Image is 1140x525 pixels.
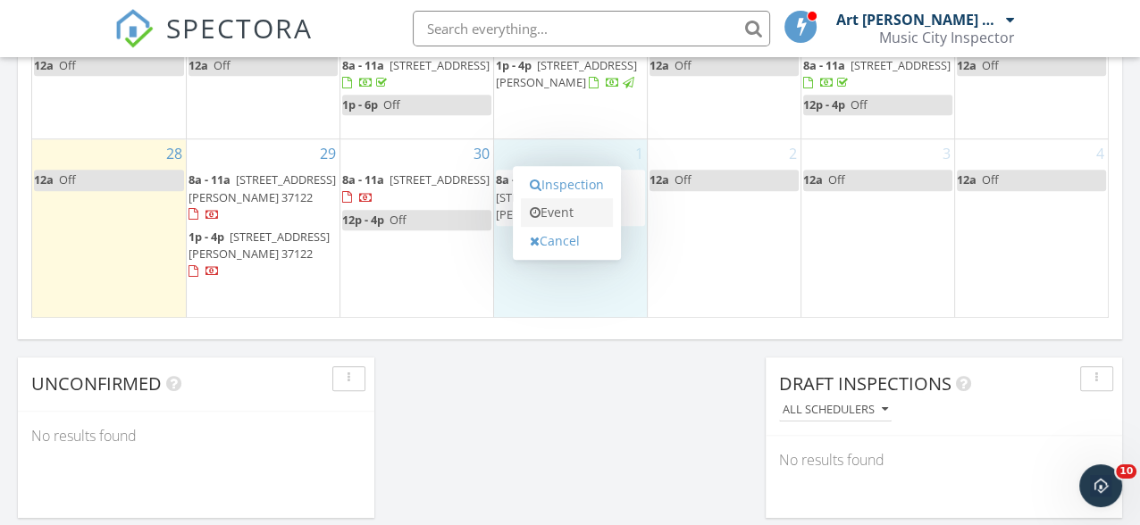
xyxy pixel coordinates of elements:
[339,139,493,318] td: Go to September 30, 2025
[803,55,952,94] a: 8a - 11a [STREET_ADDRESS]
[982,171,999,187] span: Off
[496,57,637,90] span: [STREET_ADDRESS][PERSON_NAME]
[390,57,490,73] span: [STREET_ADDRESS]
[783,404,888,416] div: All schedulers
[413,11,770,46] input: Search everything...
[342,170,491,208] a: 8a - 11a [STREET_ADDRESS]
[496,171,620,221] a: 8a - 10:30a [STREET_ADDRESS][PERSON_NAME]
[383,96,400,112] span: Off
[957,171,977,187] span: 12a
[59,57,76,73] span: Off
[982,57,999,73] span: Off
[496,57,532,73] span: 1p - 4p
[647,139,801,318] td: Go to October 2, 2025
[470,139,493,168] a: Go to September 30, 2025
[521,171,613,199] a: Inspection
[496,171,554,187] span: 8a - 10:30a
[189,171,336,221] a: 8a - 11a [STREET_ADDRESS] [PERSON_NAME] 37122
[189,171,336,204] span: [STREET_ADDRESS] [PERSON_NAME] 37122
[801,24,954,139] td: Go to September 26, 2025
[851,96,868,112] span: Off
[496,57,637,90] a: 1p - 4p [STREET_ADDRESS][PERSON_NAME]
[18,412,374,460] div: No results found
[342,57,384,73] span: 8a - 11a
[189,171,231,187] span: 8a - 11a
[650,57,669,73] span: 12a
[189,57,208,73] span: 12a
[647,24,801,139] td: Go to September 25, 2025
[957,57,977,73] span: 12a
[954,24,1108,139] td: Go to September 27, 2025
[496,189,596,222] span: [STREET_ADDRESS][PERSON_NAME]
[186,24,339,139] td: Go to September 22, 2025
[675,57,692,73] span: Off
[521,227,613,255] a: Cancel
[186,139,339,318] td: Go to September 29, 2025
[342,171,384,187] span: 8a - 11a
[835,11,1001,29] div: Art [PERSON_NAME] #1206
[521,198,613,227] a: Event
[779,371,951,396] span: Draft Inspections
[31,371,162,396] span: Unconfirmed
[496,170,645,226] a: 8a - 10:30a [STREET_ADDRESS][PERSON_NAME]
[803,57,951,90] a: 8a - 11a [STREET_ADDRESS]
[114,24,313,62] a: SPECTORA
[828,171,845,187] span: Off
[32,24,186,139] td: Go to September 21, 2025
[803,171,823,187] span: 12a
[493,139,647,318] td: Go to October 1, 2025
[189,227,338,283] a: 1p - 4p [STREET_ADDRESS] [PERSON_NAME] 37122
[785,139,801,168] a: Go to October 2, 2025
[34,171,54,187] span: 12a
[163,139,186,168] a: Go to September 28, 2025
[1079,464,1122,507] iframe: Intercom live chat
[342,57,490,90] a: 8a - 11a [STREET_ADDRESS]
[189,170,338,226] a: 8a - 11a [STREET_ADDRESS] [PERSON_NAME] 37122
[214,57,231,73] span: Off
[493,24,647,139] td: Go to September 24, 2025
[878,29,1014,46] div: Music City Inspector
[390,212,407,228] span: Off
[189,229,224,245] span: 1p - 4p
[1116,464,1136,479] span: 10
[851,57,951,73] span: [STREET_ADDRESS]
[954,139,1108,318] td: Go to October 4, 2025
[114,9,154,48] img: The Best Home Inspection Software - Spectora
[166,9,313,46] span: SPECTORA
[32,139,186,318] td: Go to September 28, 2025
[779,398,892,422] button: All schedulers
[390,171,490,187] span: [STREET_ADDRESS]
[189,229,330,279] a: 1p - 4p [STREET_ADDRESS] [PERSON_NAME] 37122
[766,436,1122,484] div: No results found
[342,212,384,228] span: 12p - 4p
[342,55,491,94] a: 8a - 11a [STREET_ADDRESS]
[939,139,954,168] a: Go to October 3, 2025
[803,57,845,73] span: 8a - 11a
[34,57,54,73] span: 12a
[339,24,493,139] td: Go to September 23, 2025
[801,139,954,318] td: Go to October 3, 2025
[675,171,692,187] span: Off
[1093,139,1108,168] a: Go to October 4, 2025
[803,96,845,112] span: 12p - 4p
[342,96,378,112] span: 1p - 6p
[650,171,669,187] span: 12a
[59,171,76,187] span: Off
[316,139,339,168] a: Go to September 29, 2025
[496,55,645,94] a: 1p - 4p [STREET_ADDRESS][PERSON_NAME]
[189,229,330,262] span: [STREET_ADDRESS] [PERSON_NAME] 37122
[342,171,490,204] a: 8a - 11a [STREET_ADDRESS]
